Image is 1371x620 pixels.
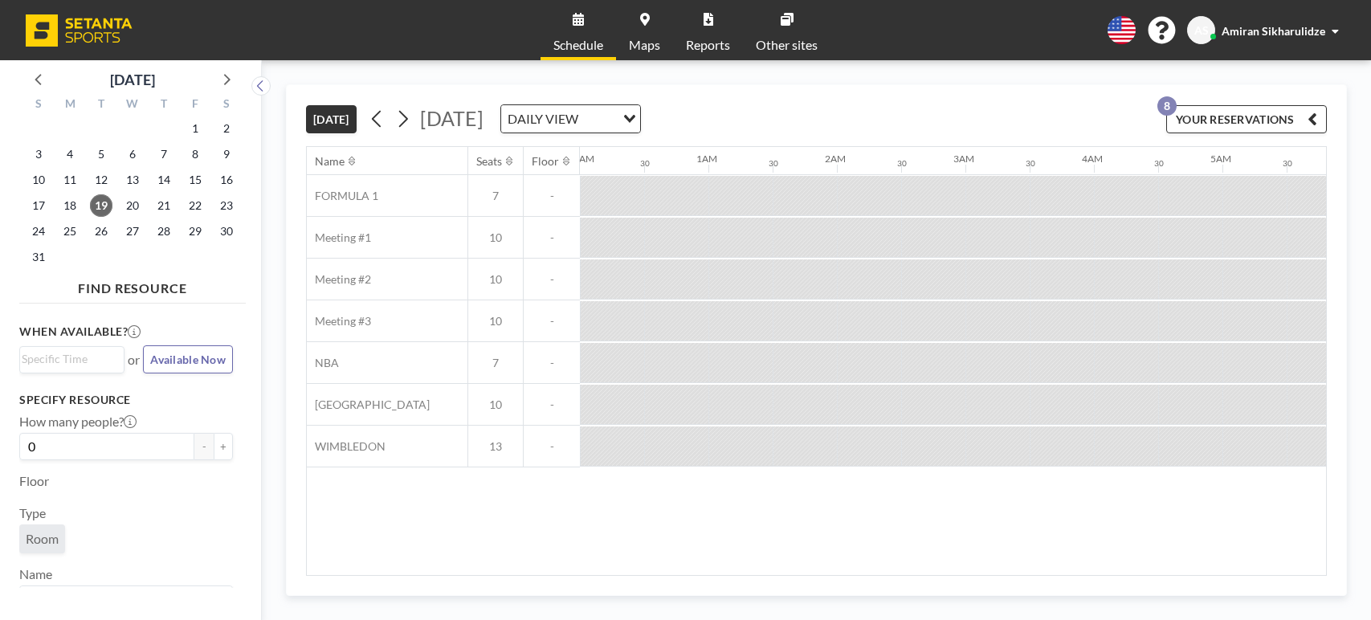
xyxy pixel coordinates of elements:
[110,68,155,91] div: [DATE]
[153,143,175,165] span: Thursday, August 7, 2025
[307,356,339,370] span: NBA
[19,414,137,430] label: How many people?
[215,169,238,191] span: Saturday, August 16, 2025
[468,356,523,370] span: 7
[825,153,846,165] div: 2AM
[504,108,581,129] span: DAILY VIEW
[468,398,523,412] span: 10
[26,14,133,47] img: organization-logo
[153,169,175,191] span: Thursday, August 14, 2025
[1026,158,1035,169] div: 30
[307,314,371,328] span: Meeting #3
[26,531,59,547] span: Room
[1283,158,1292,169] div: 30
[307,189,378,203] span: FORMULA 1
[307,398,430,412] span: [GEOGRAPHIC_DATA]
[184,220,206,243] span: Friday, August 29, 2025
[19,566,52,582] label: Name
[1082,153,1103,165] div: 4AM
[184,194,206,217] span: Friday, August 22, 2025
[59,143,81,165] span: Monday, August 4, 2025
[59,169,81,191] span: Monday, August 11, 2025
[121,143,144,165] span: Wednesday, August 6, 2025
[20,586,232,614] div: Search for option
[117,95,149,116] div: W
[686,39,730,51] span: Reports
[210,95,242,116] div: S
[953,153,974,165] div: 3AM
[215,194,238,217] span: Saturday, August 23, 2025
[501,105,640,133] div: Search for option
[476,154,502,169] div: Seats
[214,433,233,460] button: +
[524,189,580,203] span: -
[215,117,238,140] span: Saturday, August 2, 2025
[19,393,233,407] h3: Specify resource
[27,220,50,243] span: Sunday, August 24, 2025
[19,505,46,521] label: Type
[23,95,55,116] div: S
[468,272,523,287] span: 10
[468,230,523,245] span: 10
[184,117,206,140] span: Friday, August 1, 2025
[307,272,371,287] span: Meeting #2
[59,194,81,217] span: Monday, August 18, 2025
[583,108,614,129] input: Search for option
[27,246,50,268] span: Sunday, August 31, 2025
[27,169,50,191] span: Sunday, August 10, 2025
[468,314,523,328] span: 10
[153,220,175,243] span: Thursday, August 28, 2025
[553,39,603,51] span: Schedule
[1222,24,1325,38] span: Amiran Sikharulidze
[20,347,124,371] div: Search for option
[121,220,144,243] span: Wednesday, August 27, 2025
[524,272,580,287] span: -
[524,356,580,370] span: -
[90,194,112,217] span: Tuesday, August 19, 2025
[153,194,175,217] span: Thursday, August 21, 2025
[1194,23,1209,38] span: AS
[19,274,246,296] h4: FIND RESOURCE
[27,143,50,165] span: Sunday, August 3, 2025
[568,153,594,165] div: 12AM
[307,230,371,245] span: Meeting #1
[184,143,206,165] span: Friday, August 8, 2025
[524,230,580,245] span: -
[897,158,907,169] div: 30
[143,345,233,373] button: Available Now
[148,95,179,116] div: T
[524,398,580,412] span: -
[128,352,140,368] span: or
[468,439,523,454] span: 13
[524,439,580,454] span: -
[86,95,117,116] div: T
[19,473,49,489] label: Floor
[696,153,717,165] div: 1AM
[194,433,214,460] button: -
[1166,105,1327,133] button: YOUR RESERVATIONS8
[306,105,357,133] button: [DATE]
[307,439,386,454] span: WIMBLEDON
[756,39,818,51] span: Other sites
[27,194,50,217] span: Sunday, August 17, 2025
[420,106,484,130] span: [DATE]
[55,95,86,116] div: M
[184,169,206,191] span: Friday, August 15, 2025
[121,169,144,191] span: Wednesday, August 13, 2025
[90,143,112,165] span: Tuesday, August 5, 2025
[179,95,210,116] div: F
[468,189,523,203] span: 7
[215,143,238,165] span: Saturday, August 9, 2025
[532,154,559,169] div: Floor
[59,220,81,243] span: Monday, August 25, 2025
[315,154,345,169] div: Name
[1157,96,1177,116] p: 8
[640,158,650,169] div: 30
[524,314,580,328] span: -
[150,353,226,366] span: Available Now
[90,220,112,243] span: Tuesday, August 26, 2025
[629,39,660,51] span: Maps
[90,169,112,191] span: Tuesday, August 12, 2025
[121,194,144,217] span: Wednesday, August 20, 2025
[215,220,238,243] span: Saturday, August 30, 2025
